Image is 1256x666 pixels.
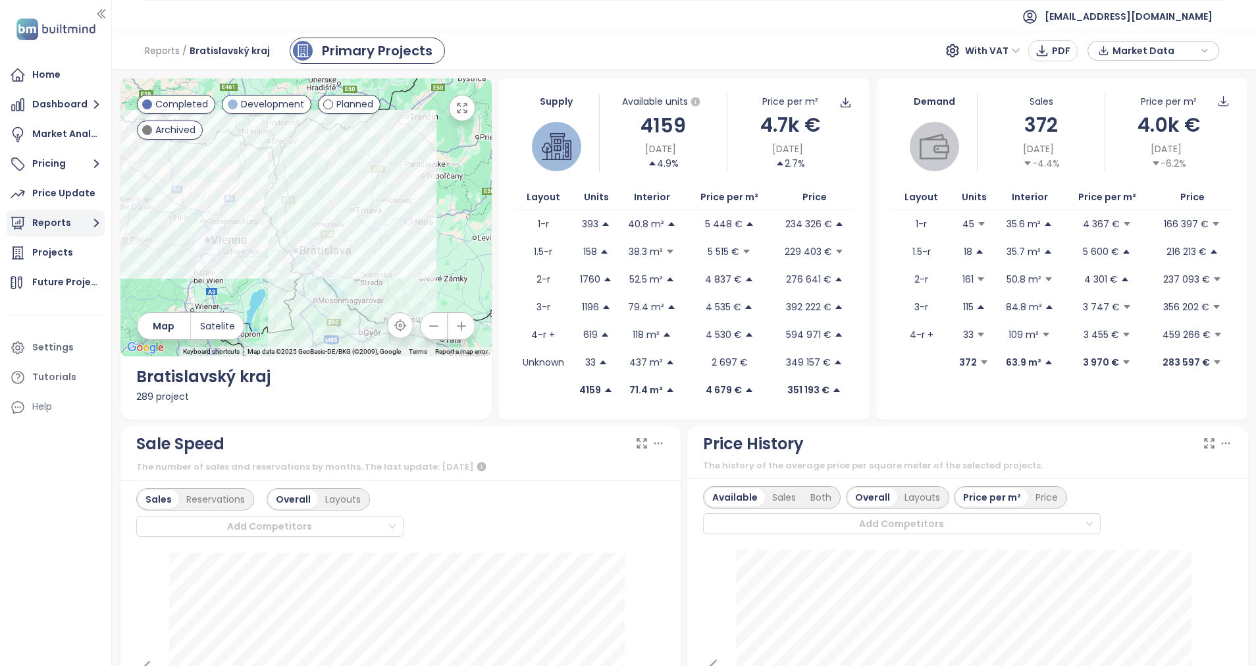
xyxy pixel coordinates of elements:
[1166,244,1207,259] p: 216 213 €
[32,244,73,261] div: Projects
[628,217,664,231] p: 40.8 m²
[744,302,753,312] span: caret-up
[1008,327,1039,342] p: 109 m²
[514,348,573,376] td: Unknown
[785,217,832,231] p: 234 326 €
[136,459,666,475] div: The number of sales and reservations by months. The last update: [DATE]
[762,94,818,109] div: Price per m²
[1112,41,1197,61] span: Market Data
[787,383,829,397] p: 351 193 €
[1083,300,1120,314] p: 3 747 €
[666,275,675,284] span: caret-up
[629,383,663,397] p: 71.4 m²
[7,335,105,361] a: Settings
[1122,330,1131,339] span: caret-down
[745,219,754,229] span: caret-up
[514,321,573,348] td: 4-r +
[667,219,676,229] span: caret-up
[1163,300,1209,314] p: 356 202 €
[153,319,174,333] span: Map
[585,355,596,370] p: 33
[775,156,805,171] div: 2.7%
[514,293,573,321] td: 3-r
[600,247,609,256] span: caret-up
[1122,247,1131,256] span: caret-up
[1105,109,1232,140] div: 4.0k €
[1083,355,1119,370] p: 3 970 €
[1122,219,1132,229] span: caret-down
[318,490,368,509] div: Layouts
[892,238,951,265] td: 1.5-r
[138,490,179,509] div: Sales
[706,327,742,342] p: 4 530 €
[980,358,989,367] span: caret-down
[1041,330,1051,339] span: caret-down
[848,488,897,507] div: Overall
[965,41,1020,61] span: With VAT
[892,94,977,109] div: Demand
[703,459,1232,472] div: The history of the average price per square meter of the selected projects.
[601,219,610,229] span: caret-up
[604,385,613,395] span: caret-up
[1153,184,1232,210] th: Price
[1213,275,1222,284] span: caret-down
[136,364,476,389] div: Bratislavský kraj
[514,210,573,238] td: 1-r
[138,313,190,339] button: Map
[582,300,599,314] p: 1196
[573,184,620,210] th: Units
[435,348,488,355] a: Report a map error
[32,274,101,291] div: Future Projects
[705,488,765,507] div: Available
[706,383,742,397] p: 4 679 €
[666,247,675,256] span: caret-down
[1083,217,1120,231] p: 4 367 €
[583,327,598,342] p: 619
[892,184,951,210] th: Layout
[892,293,951,321] td: 3-r
[1212,302,1221,312] span: caret-down
[962,217,974,231] p: 45
[976,275,985,284] span: caret-down
[1006,355,1041,370] p: 63.9 m²
[712,355,748,370] p: 2 697 €
[7,210,105,236] button: Reports
[1044,358,1053,367] span: caret-up
[336,97,373,111] span: Planned
[1006,300,1042,314] p: 84.8 m²
[775,184,854,210] th: Price
[514,184,573,210] th: Layout
[579,383,601,397] p: 4159
[1062,184,1153,210] th: Price per m²
[598,358,608,367] span: caret-up
[600,94,727,110] div: Available units
[514,238,573,265] td: 1.5-r
[835,219,844,229] span: caret-up
[963,327,974,342] p: 33
[629,355,663,370] p: 437 m²
[183,347,240,356] button: Keyboard shortcuts
[1052,43,1070,58] span: PDF
[136,431,224,457] div: Sale Speed
[190,39,270,63] span: Bratislavský kraj
[951,184,998,210] th: Units
[834,302,843,312] span: caret-up
[834,330,843,339] span: caret-up
[7,240,105,266] a: Projects
[7,92,105,118] button: Dashboard
[1084,272,1118,287] p: 4 301 €
[7,121,105,148] a: Market Analysis
[124,339,167,356] img: Google
[514,265,573,293] td: 2-r
[1151,142,1182,156] span: [DATE]
[1028,40,1078,61] button: PDF
[786,272,831,287] p: 276 641 €
[1122,358,1131,367] span: caret-down
[803,488,839,507] div: Both
[628,300,664,314] p: 79.4 m²
[179,490,252,509] div: Reservations
[745,385,754,395] span: caret-up
[765,488,803,507] div: Sales
[959,355,977,370] p: 372
[7,364,105,391] a: Tutorials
